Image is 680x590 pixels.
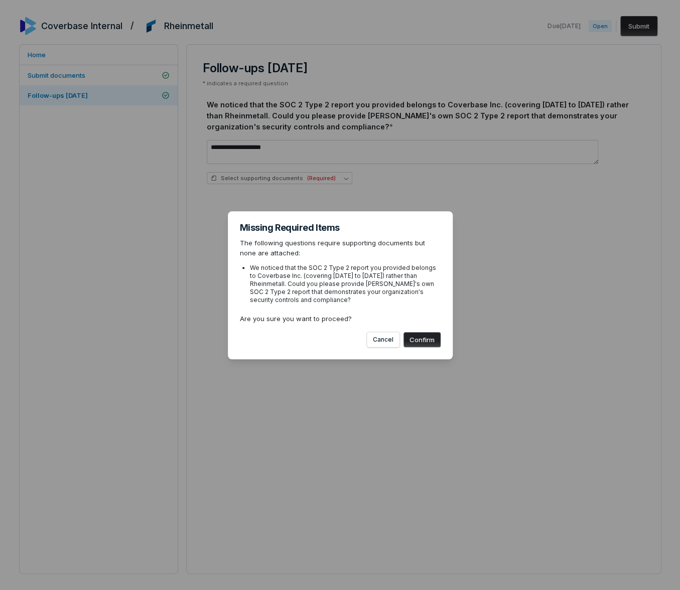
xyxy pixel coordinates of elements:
h2: Missing Required Items [240,223,441,232]
p: Are you sure you want to proceed? [240,314,441,324]
button: Cancel [367,332,399,347]
li: We noticed that the SOC 2 Type 2 report you provided belongs to Coverbase Inc. (covering [DATE] t... [250,264,441,304]
p: The following questions require supporting documents but none are attached: [240,238,441,258]
button: Confirm [403,332,441,347]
